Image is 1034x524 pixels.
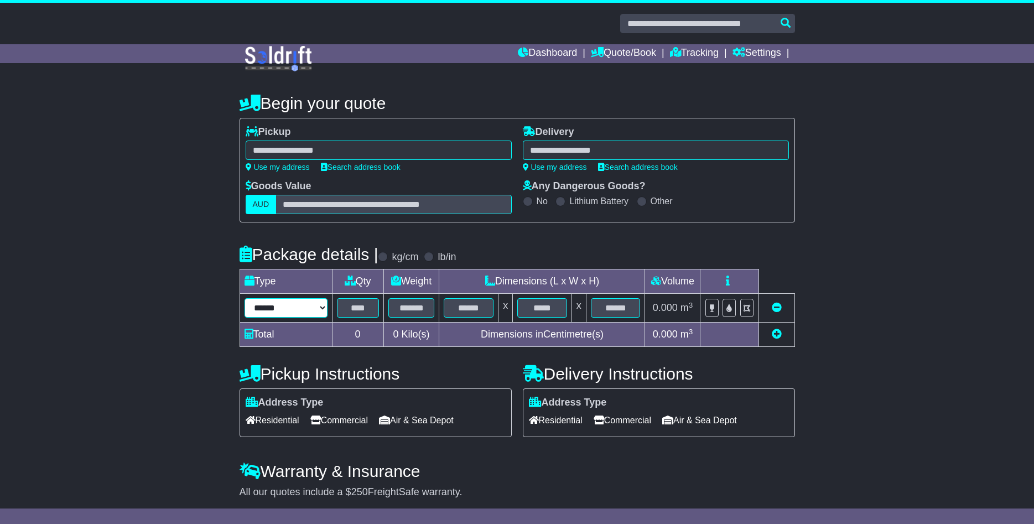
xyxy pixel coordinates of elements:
a: Search address book [321,163,401,172]
td: x [498,294,513,323]
span: m [680,302,693,313]
h4: Delivery Instructions [523,365,795,383]
label: Other [651,196,673,206]
td: Dimensions in Centimetre(s) [439,323,645,347]
td: Total [240,323,332,347]
h4: Warranty & Insurance [240,462,795,480]
sup: 3 [689,328,693,336]
sup: 3 [689,301,693,309]
div: All our quotes include a $ FreightSafe warranty. [240,486,795,499]
td: Weight [383,269,439,294]
span: Residential [529,412,583,429]
span: Air & Sea Depot [379,412,454,429]
h4: Package details | [240,245,378,263]
a: Add new item [772,329,782,340]
td: Type [240,269,332,294]
a: Remove this item [772,302,782,313]
span: Air & Sea Depot [662,412,737,429]
a: Settings [732,44,781,63]
td: 0 [332,323,383,347]
td: Qty [332,269,383,294]
span: 0.000 [653,302,678,313]
label: Address Type [246,397,324,409]
label: lb/in [438,251,456,263]
a: Tracking [670,44,719,63]
label: No [537,196,548,206]
h4: Begin your quote [240,94,795,112]
label: Lithium Battery [569,196,628,206]
a: Use my address [523,163,587,172]
td: Kilo(s) [383,323,439,347]
span: Commercial [310,412,368,429]
span: Residential [246,412,299,429]
a: Dashboard [518,44,577,63]
label: kg/cm [392,251,418,263]
td: Dimensions (L x W x H) [439,269,645,294]
a: Search address book [598,163,678,172]
span: 0 [393,329,398,340]
span: Commercial [594,412,651,429]
td: x [571,294,586,323]
td: Volume [645,269,700,294]
span: 0.000 [653,329,678,340]
label: AUD [246,195,277,214]
label: Goods Value [246,180,311,193]
label: Address Type [529,397,607,409]
label: Any Dangerous Goods? [523,180,646,193]
span: m [680,329,693,340]
h4: Pickup Instructions [240,365,512,383]
a: Use my address [246,163,310,172]
label: Pickup [246,126,291,138]
span: 250 [351,486,368,497]
label: Delivery [523,126,574,138]
a: Quote/Book [591,44,656,63]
